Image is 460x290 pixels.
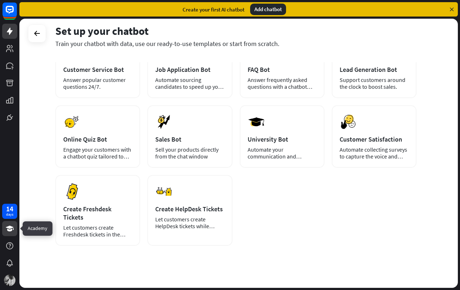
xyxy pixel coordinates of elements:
div: days [6,212,13,217]
button: Open LiveChat chat widget [6,3,27,24]
div: Let customers create Freshdesk tickets in the [GEOGRAPHIC_DATA]. [63,224,132,238]
div: Create Freshdesk Tickets [63,205,132,221]
div: Sell your products directly from the chat window [155,146,224,160]
div: Create your first AI chatbot [183,6,244,13]
div: Lead Generation Bot [340,65,409,74]
div: University Bot [248,135,317,143]
div: FAQ Bot [248,65,317,74]
div: Customer Service Bot [63,65,132,74]
div: Answer frequently asked questions with a chatbot and save your time. [248,77,317,90]
div: Automate your communication and admission process. [248,146,317,160]
div: Customer Satisfaction [340,135,409,143]
div: Support customers around the clock to boost sales. [340,77,409,90]
div: Set up your chatbot [55,24,417,38]
div: Create HelpDesk Tickets [155,205,224,213]
div: Sales Bot [155,135,224,143]
a: 14 days [2,204,17,219]
div: Add chatbot [250,4,286,15]
div: Automate collecting surveys to capture the voice and opinions of your customers. [340,146,409,160]
div: Answer popular customer questions 24/7. [63,77,132,90]
div: Online Quiz Bot [63,135,132,143]
div: Engage your customers with a chatbot quiz tailored to your needs. [63,146,132,160]
div: Automate sourcing candidates to speed up your hiring process. [155,77,224,90]
div: Job Application Bot [155,65,224,74]
div: Train your chatbot with data, use our ready-to-use templates or start from scratch. [55,40,417,48]
div: 14 [6,206,13,212]
div: Let customers create HelpDesk tickets while chatting with your chatbot. [155,216,224,230]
